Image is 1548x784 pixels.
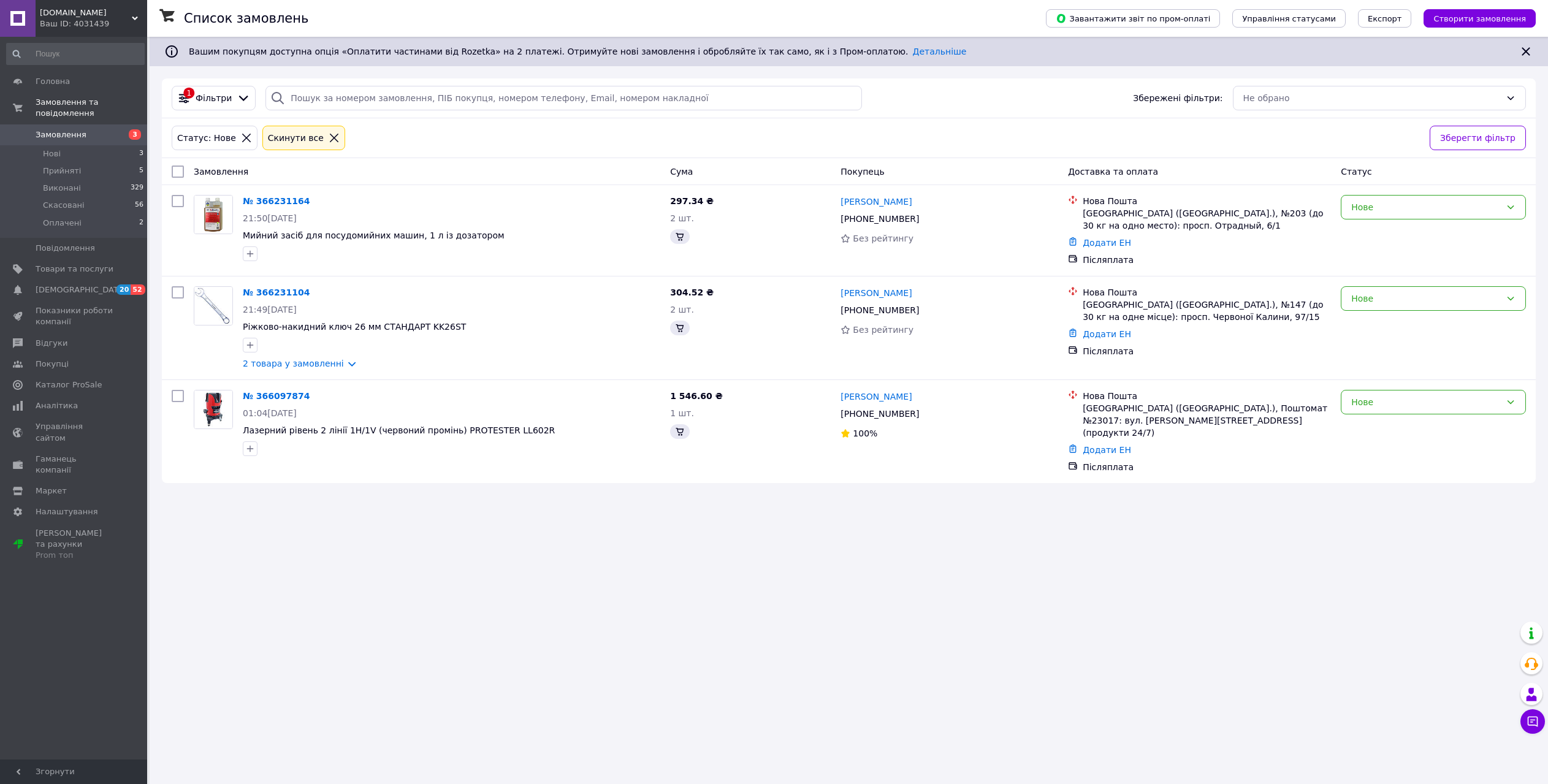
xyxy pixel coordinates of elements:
button: Експорт [1358,9,1412,28]
input: Пошук [6,43,145,65]
h1: Список замовлень [184,11,308,26]
a: Фото товару [194,390,233,429]
span: [DEMOGRAPHIC_DATA] [36,284,126,295]
span: 20 [116,284,131,295]
span: Замовлення [194,167,248,177]
span: Cума [670,167,693,177]
div: [PHONE_NUMBER] [838,302,921,319]
span: Статус [1341,167,1372,177]
a: Фото товару [194,286,233,325]
a: Ріжково-накидний ключ 26 мм СТАНДАРТ KK26ST [243,322,466,332]
span: Маркет [36,485,67,497]
span: Експорт [1368,14,1402,23]
a: [PERSON_NAME] [841,390,912,403]
span: Каталог ProSale [36,379,102,390]
span: [PERSON_NAME] та рахунки [36,528,113,561]
span: Замовлення [36,129,86,140]
a: Додати ЕН [1083,238,1131,248]
span: 2 шт. [670,305,694,314]
button: Управління статусами [1232,9,1346,28]
div: Післяплата [1083,461,1331,473]
span: Аналітика [36,400,78,411]
span: 1 шт. [670,408,694,418]
span: Замовлення та повідомлення [36,97,147,119]
span: 2 шт. [670,213,694,223]
a: 2 товара у замовленні [243,359,344,368]
div: Prom топ [36,550,113,561]
span: 21:49[DATE] [243,305,297,314]
a: [PERSON_NAME] [841,287,912,299]
a: № 366097874 [243,391,310,401]
a: Лазерний рівень 2 лінії 1H/1V (червоний промінь) PROTESTER LL602R [243,425,555,435]
span: Повідомлення [36,243,95,254]
span: Вашим покупцям доступна опція «Оплатити частинами від Rozetka» на 2 платежі. Отримуйте нові замов... [189,47,966,56]
span: 2 [139,218,143,229]
div: [PHONE_NUMBER] [838,405,921,422]
a: № 366231164 [243,196,310,206]
span: 304.52 ₴ [670,287,714,297]
a: [PERSON_NAME] [841,196,912,208]
a: Детальніше [913,47,967,56]
span: Виконані [43,183,81,194]
span: 21:50[DATE] [243,213,297,223]
span: 56 [135,200,143,211]
span: 01:04[DATE] [243,408,297,418]
span: Прийняті [43,166,81,177]
div: Післяплата [1083,345,1331,357]
span: 297.34 ₴ [670,196,714,206]
div: Нова Пошта [1083,286,1331,299]
span: 3 [129,129,141,140]
span: Покупці [36,359,69,370]
span: inc.store [40,7,132,18]
span: Створити замовлення [1433,14,1526,23]
span: Показники роботи компанії [36,305,113,327]
div: Статус: Нове [175,131,238,145]
div: Нове [1351,200,1501,214]
span: 5 [139,166,143,177]
span: Нові [43,148,61,159]
a: Мийний засіб для посудомийних машин, 1 л із дозатором [243,230,505,240]
div: Ваш ID: 4031439 [40,18,147,29]
span: Налаштування [36,506,98,517]
div: [GEOGRAPHIC_DATA] ([GEOGRAPHIC_DATA].), Поштомат №23017: вул. [PERSON_NAME][STREET_ADDRESS] (прод... [1083,402,1331,439]
span: Без рейтингу [853,234,913,243]
span: Гаманець компанії [36,454,113,476]
span: Без рейтингу [853,325,913,335]
img: Фото товару [194,287,232,325]
a: Додати ЕН [1083,329,1131,339]
span: Управління сайтом [36,421,113,443]
span: Зберегти фільтр [1440,131,1516,145]
img: Фото товару [194,196,232,234]
div: Нове [1351,292,1501,305]
span: 100% [853,428,877,438]
span: Оплачені [43,218,82,229]
div: Післяплата [1083,254,1331,266]
span: 329 [131,183,143,194]
span: 3 [139,148,143,159]
span: Товари та послуги [36,264,113,275]
div: [GEOGRAPHIC_DATA] ([GEOGRAPHIC_DATA].), №147 (до 30 кг на одне місце): просп. Червоної Калини, 97/15 [1083,299,1331,323]
button: Створити замовлення [1424,9,1536,28]
span: 1 546.60 ₴ [670,391,723,401]
button: Завантажити звіт по пром-оплаті [1046,9,1220,28]
input: Пошук за номером замовлення, ПІБ покупця, номером телефону, Email, номером накладної [265,86,862,110]
span: Управління статусами [1242,14,1336,23]
button: Чат з покупцем [1520,709,1545,734]
span: Завантажити звіт по пром-оплаті [1056,13,1210,24]
a: Створити замовлення [1411,13,1536,23]
a: Додати ЕН [1083,445,1131,455]
span: Збережені фільтри: [1133,92,1222,104]
div: [PHONE_NUMBER] [838,210,921,227]
span: Скасовані [43,200,85,211]
span: Покупець [841,167,884,177]
a: Фото товару [194,195,233,234]
span: Відгуки [36,338,67,349]
div: Нове [1351,395,1501,409]
a: № 366231104 [243,287,310,297]
button: Зберегти фільтр [1430,126,1526,150]
span: 52 [131,284,145,295]
div: Cкинути все [265,131,326,145]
